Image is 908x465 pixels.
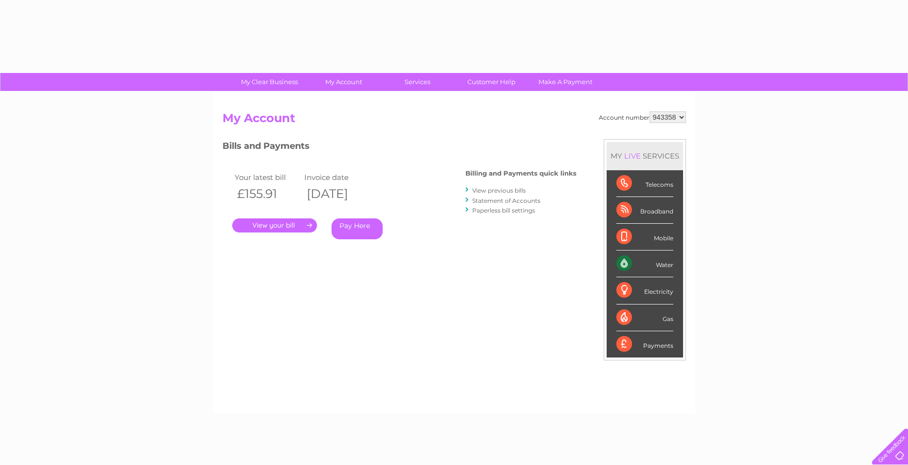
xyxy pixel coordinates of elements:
[616,304,673,331] div: Gas
[465,170,576,177] h4: Billing and Payments quick links
[472,187,526,194] a: View previous bills
[303,73,384,91] a: My Account
[616,331,673,358] div: Payments
[302,171,372,184] td: Invoice date
[472,197,540,204] a: Statement of Accounts
[232,218,317,232] a: .
[607,142,683,170] div: MY SERVICES
[616,170,673,197] div: Telecoms
[616,197,673,224] div: Broadband
[332,218,383,239] a: Pay Here
[451,73,532,91] a: Customer Help
[377,73,458,91] a: Services
[599,111,686,123] div: Account number
[302,184,372,204] th: [DATE]
[525,73,606,91] a: Make A Payment
[222,111,686,130] h2: My Account
[232,171,302,184] td: Your latest bill
[229,73,310,91] a: My Clear Business
[616,250,673,277] div: Water
[232,184,302,204] th: £155.91
[472,207,535,214] a: Paperless bill settings
[622,151,643,161] div: LIVE
[616,277,673,304] div: Electricity
[616,224,673,250] div: Mobile
[222,139,576,156] h3: Bills and Payments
